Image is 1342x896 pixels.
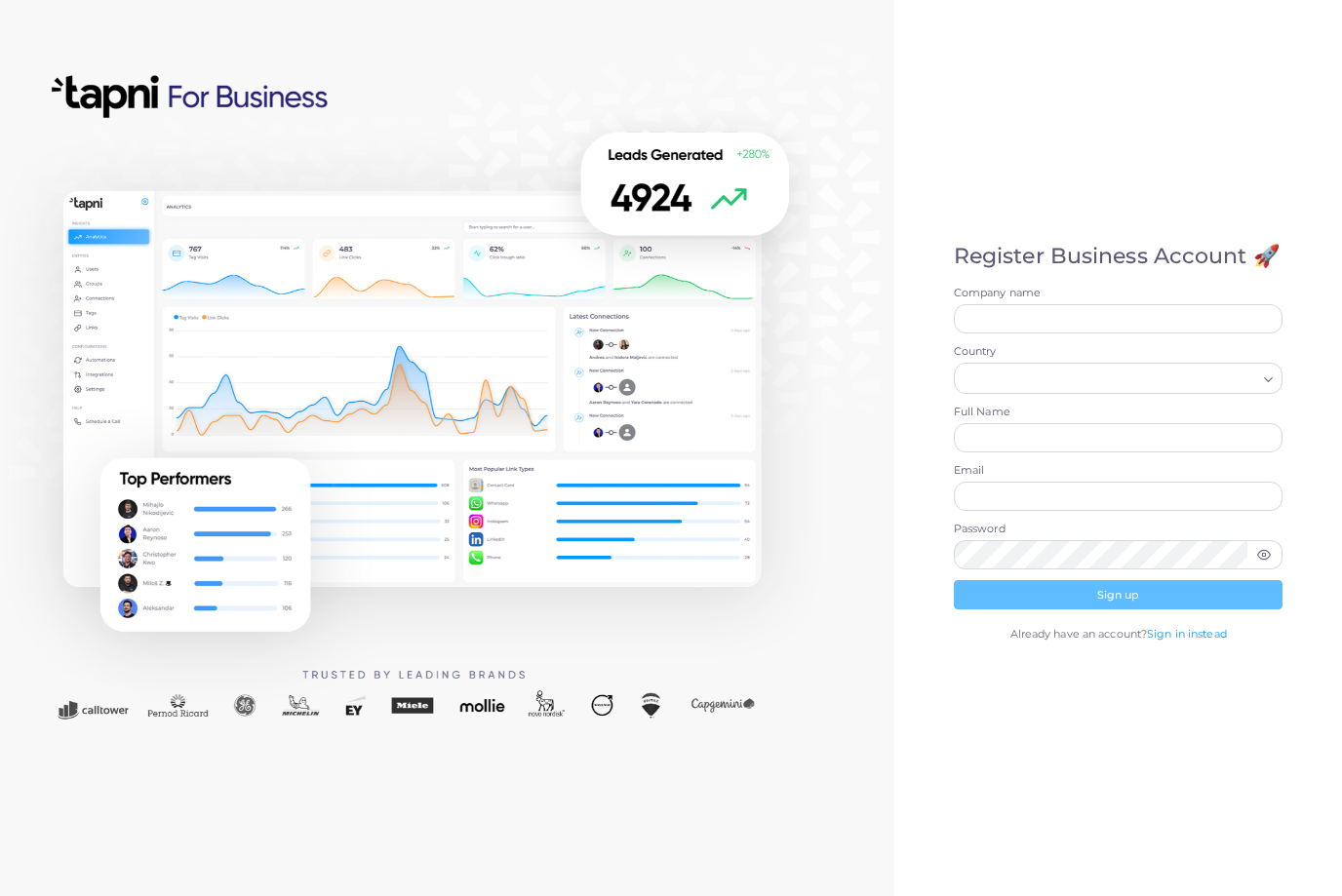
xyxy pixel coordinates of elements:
div: Search for option [954,363,1283,394]
label: Full Name [954,405,1283,420]
label: Email [954,463,1283,479]
input: Search for option [963,368,1257,389]
button: Sign up [954,580,1283,609]
a: Sign in instead [1147,627,1227,641]
label: Country [954,344,1283,360]
label: Password [954,522,1283,537]
h4: Register Business Account 🚀 [954,244,1283,269]
span: Already have an account? [1010,627,1148,641]
label: Company name [954,286,1283,301]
